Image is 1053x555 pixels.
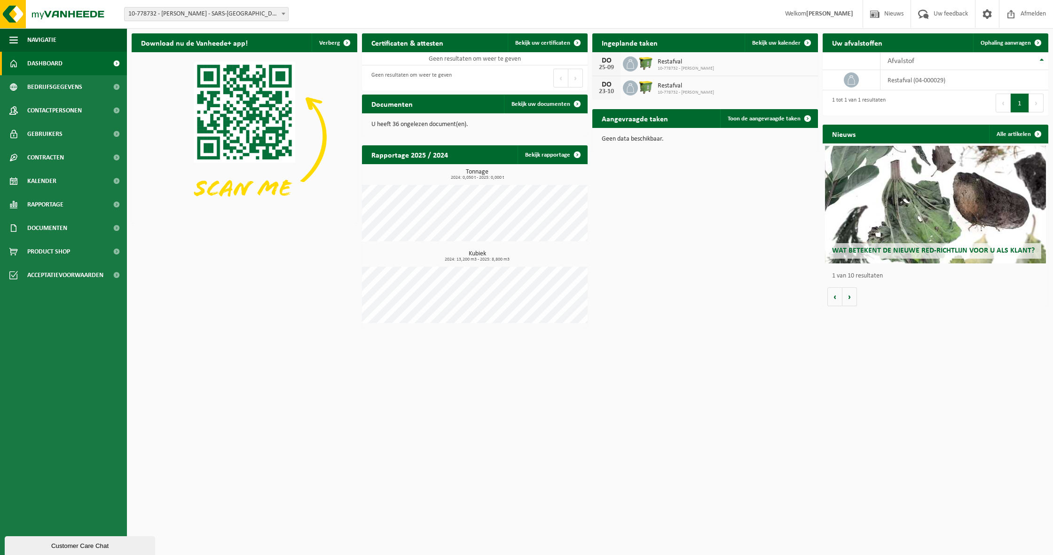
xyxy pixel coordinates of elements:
h2: Ingeplande taken [592,33,667,52]
p: Geen data beschikbaar. [602,136,809,143]
span: Contracten [27,146,64,169]
h2: Rapportage 2025 / 2024 [362,145,457,164]
span: Documenten [27,216,67,240]
h2: Aangevraagde taken [592,109,677,127]
a: Toon de aangevraagde taken [720,109,817,128]
button: Next [568,69,583,87]
button: Verberg [312,33,356,52]
p: 1 van 10 resultaten [832,273,1044,279]
div: DO [597,57,616,64]
a: Bekijk rapportage [518,145,587,164]
h3: Kubiek [367,251,588,262]
p: U heeft 36 ongelezen document(en). [371,121,578,128]
span: 2024: 13,200 m3 - 2025: 8,800 m3 [367,257,588,262]
span: Bekijk uw certificaten [515,40,570,46]
span: Navigatie [27,28,56,52]
span: Ophaling aanvragen [981,40,1031,46]
a: Wat betekent de nieuwe RED-richtlijn voor u als klant? [825,146,1046,263]
h2: Nieuws [823,125,865,143]
span: Restafval [658,58,714,66]
strong: [PERSON_NAME] [806,10,853,17]
span: Gebruikers [27,122,63,146]
img: WB-1100-HPE-GN-50 [638,55,654,71]
span: Bekijk uw kalender [752,40,801,46]
button: Volgende [842,287,857,306]
a: Bekijk uw documenten [504,95,587,113]
span: Afvalstof [888,57,914,65]
img: WB-1100-HPE-GN-50 [638,79,654,95]
td: Geen resultaten om weer te geven [362,52,588,65]
button: Next [1029,94,1044,112]
button: Previous [553,69,568,87]
span: Restafval [658,82,714,90]
div: 23-10 [597,88,616,95]
a: Bekijk uw certificaten [508,33,587,52]
span: 2024: 0,050 t - 2025: 0,000 t [367,175,588,180]
span: 10-778732 - PAUWELS SEBASTIEN - SARS-LA-BUISSIÈRE [125,8,288,21]
div: Geen resultaten om weer te geven [367,68,452,88]
span: Bedrijfsgegevens [27,75,82,99]
span: Verberg [319,40,340,46]
img: Download de VHEPlus App [132,52,357,222]
button: 1 [1011,94,1029,112]
span: Product Shop [27,240,70,263]
span: Acceptatievoorwaarden [27,263,103,287]
button: Vorige [827,287,842,306]
h2: Certificaten & attesten [362,33,453,52]
span: Wat betekent de nieuwe RED-richtlijn voor u als klant? [832,247,1035,254]
a: Bekijk uw kalender [745,33,817,52]
span: Bekijk uw documenten [511,101,570,107]
td: restafval (04-000029) [880,70,1048,90]
a: Ophaling aanvragen [973,33,1047,52]
h3: Tonnage [367,169,588,180]
div: DO [597,81,616,88]
span: 10-778732 - [PERSON_NAME] [658,66,714,71]
iframe: chat widget [5,534,157,555]
h2: Uw afvalstoffen [823,33,892,52]
span: Toon de aangevraagde taken [728,116,801,122]
span: Rapportage [27,193,63,216]
div: 25-09 [597,64,616,71]
a: Alle artikelen [989,125,1047,143]
button: Previous [996,94,1011,112]
h2: Download nu de Vanheede+ app! [132,33,257,52]
span: 10-778732 - [PERSON_NAME] [658,90,714,95]
h2: Documenten [362,95,422,113]
span: Contactpersonen [27,99,82,122]
span: Kalender [27,169,56,193]
div: 1 tot 1 van 1 resultaten [827,93,886,113]
span: 10-778732 - PAUWELS SEBASTIEN - SARS-LA-BUISSIÈRE [124,7,289,21]
span: Dashboard [27,52,63,75]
